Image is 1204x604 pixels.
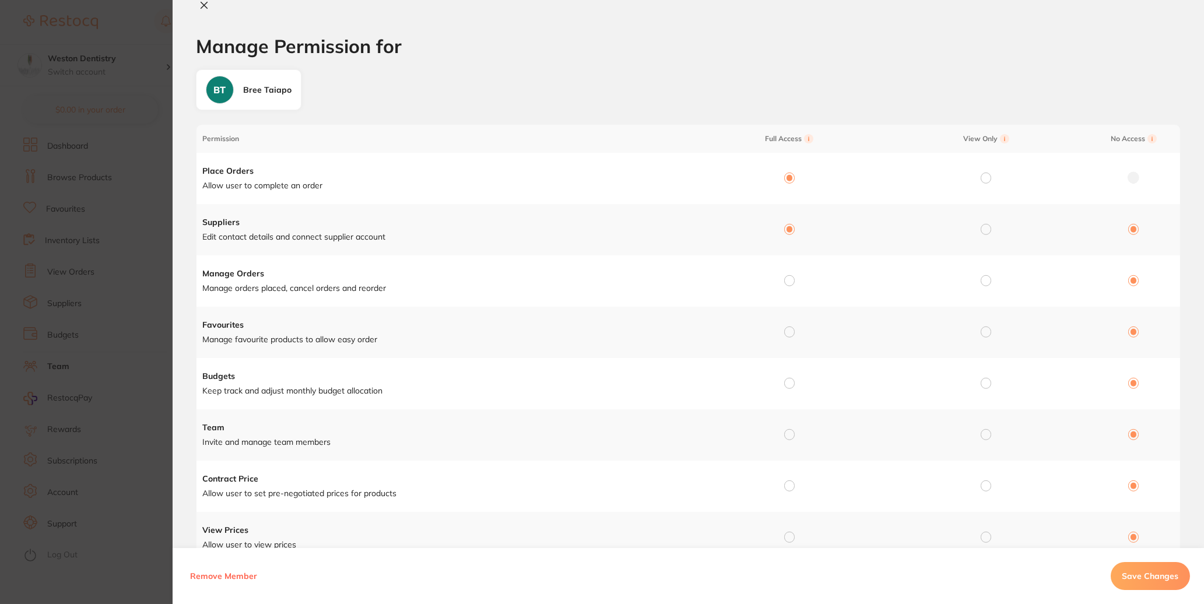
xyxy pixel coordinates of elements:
[243,85,292,96] div: Bree Taiapo
[202,371,688,382] h4: Budgets
[202,539,688,551] p: Allow user to view prices
[202,488,688,500] p: Allow user to set pre-negotiated prices for products
[202,180,688,192] p: Allow user to complete an order
[202,437,688,448] p: Invite and manage team members
[202,283,688,294] p: Manage orders placed, cancel orders and reorder
[202,217,688,229] h4: Suppliers
[202,422,688,434] h4: Team
[202,319,688,331] h4: Favourites
[202,385,688,397] p: Keep track and adjust monthly budget allocation
[1111,562,1190,590] button: Save Changes
[891,134,1081,143] span: View Only
[1122,571,1179,581] span: Save Changes
[202,268,688,280] h4: Manage Orders
[202,231,688,243] p: Edit contact details and connect supplier account
[187,562,261,590] button: Remove Member
[196,36,1181,57] h1: Manage Permission for
[202,166,688,177] h4: Place Orders
[202,525,688,536] h4: View Prices
[190,571,257,581] span: Remove Member
[202,135,688,143] span: Permission
[202,473,688,485] h4: Contract Price
[202,334,688,346] p: Manage favourite products to allow easy order
[206,76,234,104] div: BT
[1087,134,1180,143] span: No Access
[694,134,884,143] span: Full Access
